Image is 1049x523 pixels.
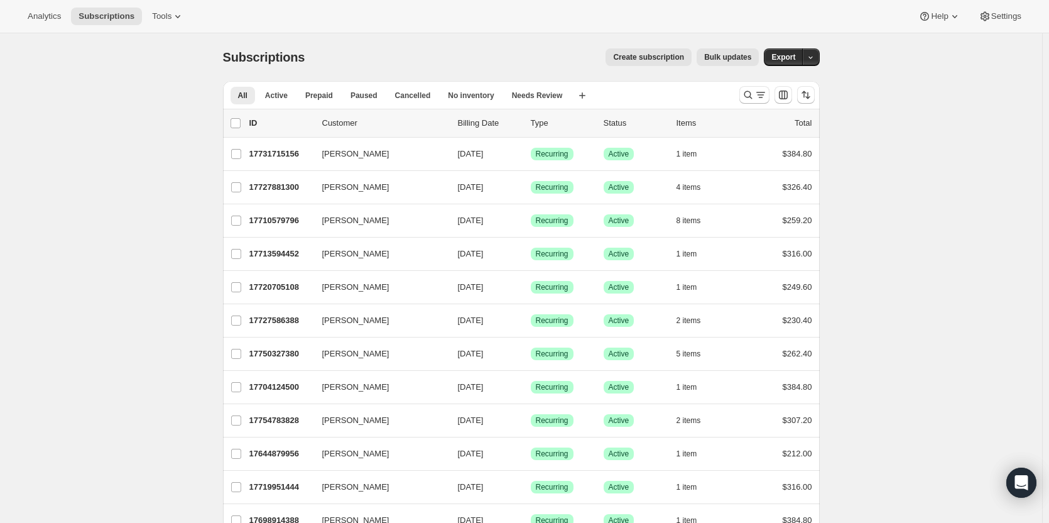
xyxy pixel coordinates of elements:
[28,11,61,21] span: Analytics
[249,145,812,163] div: 17731715156[PERSON_NAME][DATE]SuccessRecurringSuccessActive1 item$384.80
[609,416,629,426] span: Active
[458,249,484,258] span: [DATE]
[223,50,305,64] span: Subscriptions
[315,244,440,264] button: [PERSON_NAME]
[677,482,697,492] span: 1 item
[249,414,312,427] p: 17754783828
[783,282,812,292] span: $249.60
[677,117,739,129] div: Items
[315,311,440,331] button: [PERSON_NAME]
[536,382,568,392] span: Recurring
[315,277,440,297] button: [PERSON_NAME]
[322,117,448,129] p: Customer
[572,87,592,104] button: Create new view
[448,91,494,101] span: No inventory
[775,86,792,104] button: Customize table column order and visibility
[1006,468,1036,498] div: Open Intercom Messenger
[609,149,629,159] span: Active
[249,281,312,294] p: 17720705108
[613,52,684,62] span: Create subscription
[249,381,312,394] p: 17704124500
[249,212,812,229] div: 17710579796[PERSON_NAME][DATE]SuccessRecurringSuccessActive8 items$259.20
[249,117,312,129] p: ID
[697,48,759,66] button: Bulk updates
[609,349,629,359] span: Active
[971,8,1029,25] button: Settings
[677,145,711,163] button: 1 item
[322,281,389,294] span: [PERSON_NAME]
[458,416,484,425] span: [DATE]
[795,117,812,129] p: Total
[677,312,715,329] button: 2 items
[458,482,484,492] span: [DATE]
[315,477,440,497] button: [PERSON_NAME]
[265,91,288,101] span: Active
[797,86,815,104] button: Sort the results
[315,144,440,164] button: [PERSON_NAME]
[536,249,568,259] span: Recurring
[911,8,968,25] button: Help
[536,216,568,226] span: Recurring
[249,448,312,460] p: 17644879956
[322,248,389,260] span: [PERSON_NAME]
[531,117,594,129] div: Type
[783,216,812,225] span: $259.20
[249,378,812,396] div: 17704124500[PERSON_NAME][DATE]SuccessRecurringSuccessActive1 item$384.80
[739,86,769,104] button: Search and filter results
[677,245,711,263] button: 1 item
[249,481,312,493] p: 17719951444
[458,382,484,392] span: [DATE]
[677,182,701,192] span: 4 items
[315,377,440,397] button: [PERSON_NAME]
[249,117,812,129] div: IDCustomerBilling DateTypeStatusItemsTotal
[249,478,812,496] div: 17719951444[PERSON_NAME][DATE]SuccessRecurringSuccessActive1 item$316.00
[249,148,312,160] p: 17731715156
[677,478,711,496] button: 1 item
[783,149,812,158] span: $384.80
[536,316,568,326] span: Recurring
[536,282,568,292] span: Recurring
[783,249,812,258] span: $316.00
[322,414,389,427] span: [PERSON_NAME]
[536,449,568,459] span: Recurring
[677,449,697,459] span: 1 item
[783,182,812,192] span: $326.40
[458,282,484,292] span: [DATE]
[606,48,692,66] button: Create subscription
[315,344,440,364] button: [PERSON_NAME]
[783,316,812,325] span: $230.40
[771,52,795,62] span: Export
[249,248,312,260] p: 17713594452
[305,91,333,101] span: Prepaid
[677,282,697,292] span: 1 item
[249,181,312,194] p: 17727881300
[322,214,389,227] span: [PERSON_NAME]
[458,117,521,129] p: Billing Date
[249,412,812,429] div: 17754783828[PERSON_NAME][DATE]SuccessRecurringSuccessActive2 items$307.20
[609,316,629,326] span: Active
[609,482,629,492] span: Active
[315,177,440,197] button: [PERSON_NAME]
[783,449,812,458] span: $212.00
[609,282,629,292] span: Active
[704,52,751,62] span: Bulk updates
[249,278,812,296] div: 17720705108[PERSON_NAME][DATE]SuccessRecurringSuccessActive1 item$249.60
[536,482,568,492] span: Recurring
[249,214,312,227] p: 17710579796
[536,416,568,426] span: Recurring
[458,216,484,225] span: [DATE]
[783,416,812,425] span: $307.20
[677,445,711,463] button: 1 item
[677,216,701,226] span: 8 items
[315,211,440,231] button: [PERSON_NAME]
[512,91,563,101] span: Needs Review
[764,48,803,66] button: Export
[677,345,715,363] button: 5 items
[677,278,711,296] button: 1 item
[677,249,697,259] span: 1 item
[20,8,68,25] button: Analytics
[677,378,711,396] button: 1 item
[322,314,389,327] span: [PERSON_NAME]
[322,348,389,360] span: [PERSON_NAME]
[322,181,389,194] span: [PERSON_NAME]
